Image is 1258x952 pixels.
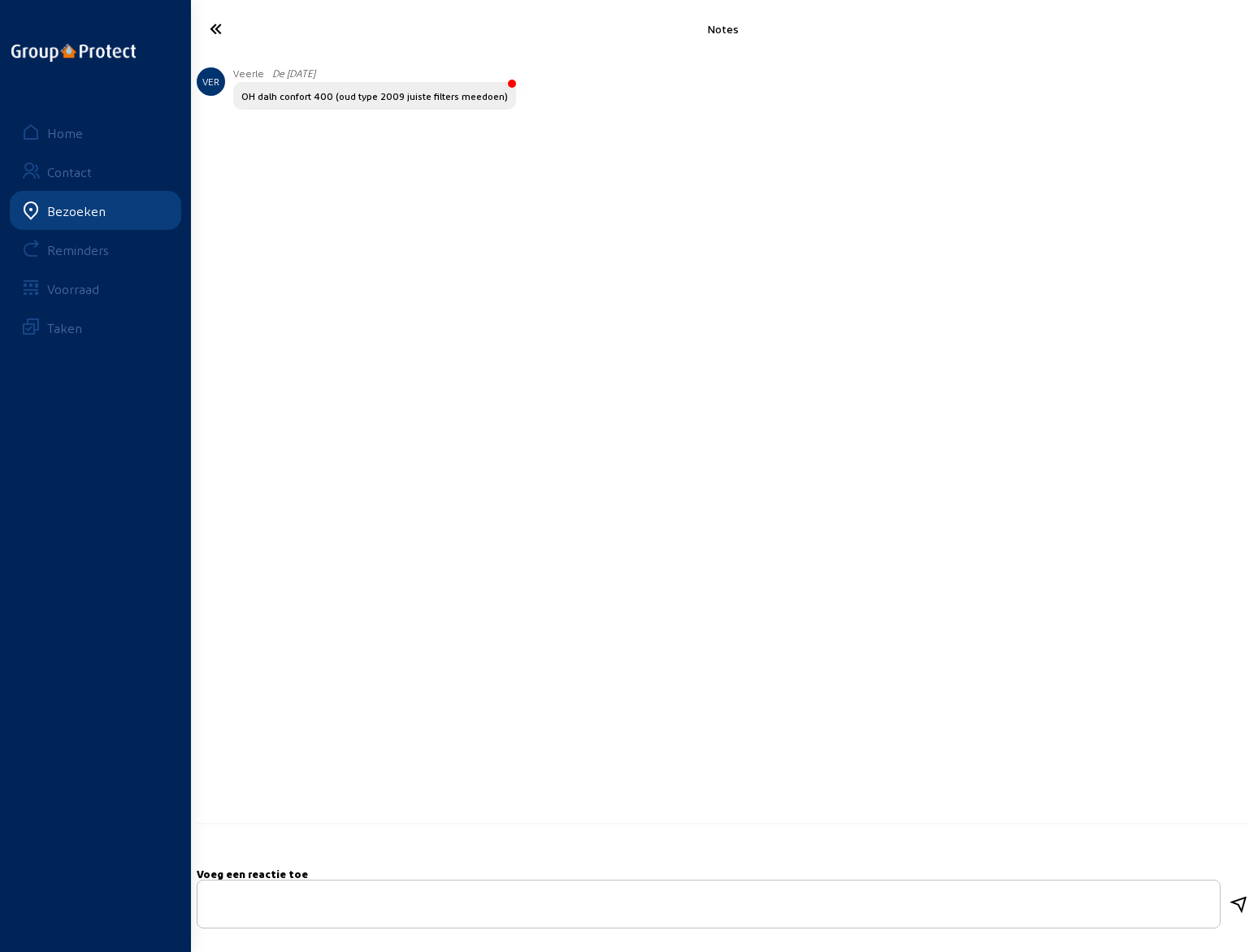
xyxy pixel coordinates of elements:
[10,230,181,269] a: Reminders
[197,67,225,96] div: VER
[233,67,264,79] span: Veerle
[366,22,1080,36] div: Notes
[10,269,181,308] a: Voorraad
[47,242,109,257] div: Reminders
[47,320,82,335] div: Taken
[47,203,106,219] div: Bezoeken
[47,164,92,180] div: Contact
[197,868,1248,880] h5: Voeg een reactie toe
[10,191,181,230] a: Bezoeken
[10,308,181,347] a: Taken
[272,67,315,79] span: De [DATE]
[47,281,99,296] div: Voorraad
[10,152,181,191] a: Contact
[47,125,83,141] div: Home
[241,90,508,102] div: OH dalh confort 400 (oud type 2009 juiste filters meedoen)
[11,44,136,62] img: logo-oneline.png
[10,113,181,152] a: Home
